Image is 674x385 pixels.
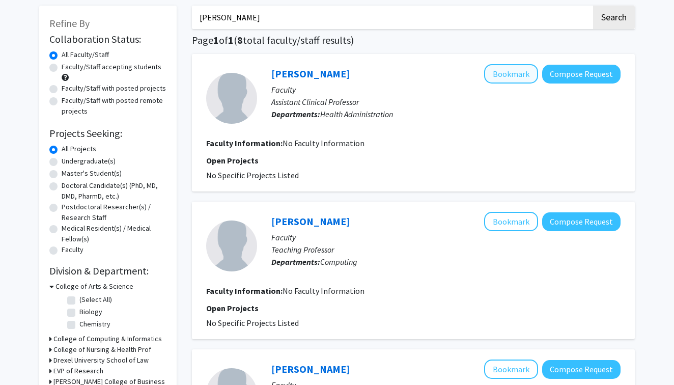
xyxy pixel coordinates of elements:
[53,355,149,366] h3: Drexel University School of Law
[228,34,234,46] span: 1
[62,223,166,244] label: Medical Resident(s) / Medical Fellow(s)
[62,95,166,117] label: Faculty/Staff with posted remote projects
[49,127,166,140] h2: Projects Seeking:
[79,294,112,305] label: (Select All)
[206,302,621,314] p: Open Projects
[237,34,243,46] span: 8
[62,49,109,60] label: All Faculty/Staff
[49,17,90,30] span: Refine By
[271,257,320,267] b: Departments:
[206,286,283,296] b: Faculty Information:
[271,243,621,256] p: Teaching Professor
[542,65,621,84] button: Compose Request to Kevin Mitchell
[206,170,299,180] span: No Specific Projects Listed
[206,138,283,148] b: Faculty Information:
[271,231,621,243] p: Faculty
[271,96,621,108] p: Assistant Clinical Professor
[484,360,538,379] button: Add Mitchell Scheiman to Bookmarks
[192,34,635,46] h1: Page of ( total faculty/staff results)
[62,244,83,255] label: Faculty
[62,168,122,179] label: Master's Student(s)
[62,62,161,72] label: Faculty/Staff accepting students
[62,156,116,167] label: Undergraduate(s)
[271,84,621,96] p: Faculty
[213,34,219,46] span: 1
[206,154,621,167] p: Open Projects
[283,286,364,296] span: No Faculty Information
[271,215,350,228] a: [PERSON_NAME]
[62,83,166,94] label: Faculty/Staff with posted projects
[192,6,592,29] input: Search Keywords
[79,319,110,329] label: Chemistry
[542,212,621,231] button: Compose Request to Brian Mitchell
[593,6,635,29] button: Search
[271,67,350,80] a: [PERSON_NAME]
[49,265,166,277] h2: Division & Department:
[62,202,166,223] label: Postdoctoral Researcher(s) / Research Staff
[271,363,350,375] a: [PERSON_NAME]
[283,138,364,148] span: No Faculty Information
[484,212,538,231] button: Add Brian Mitchell to Bookmarks
[542,360,621,379] button: Compose Request to Mitchell Scheiman
[206,318,299,328] span: No Specific Projects Listed
[484,64,538,84] button: Add Kevin Mitchell to Bookmarks
[55,281,133,292] h3: College of Arts & Science
[8,339,43,377] iframe: Chat
[53,366,103,376] h3: EVP of Research
[320,257,357,267] span: Computing
[62,144,96,154] label: All Projects
[320,109,393,119] span: Health Administration
[53,334,162,344] h3: College of Computing & Informatics
[79,307,102,317] label: Biology
[53,344,151,355] h3: College of Nursing & Health Prof
[62,180,166,202] label: Doctoral Candidate(s) (PhD, MD, DMD, PharmD, etc.)
[49,33,166,45] h2: Collaboration Status:
[271,109,320,119] b: Departments:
